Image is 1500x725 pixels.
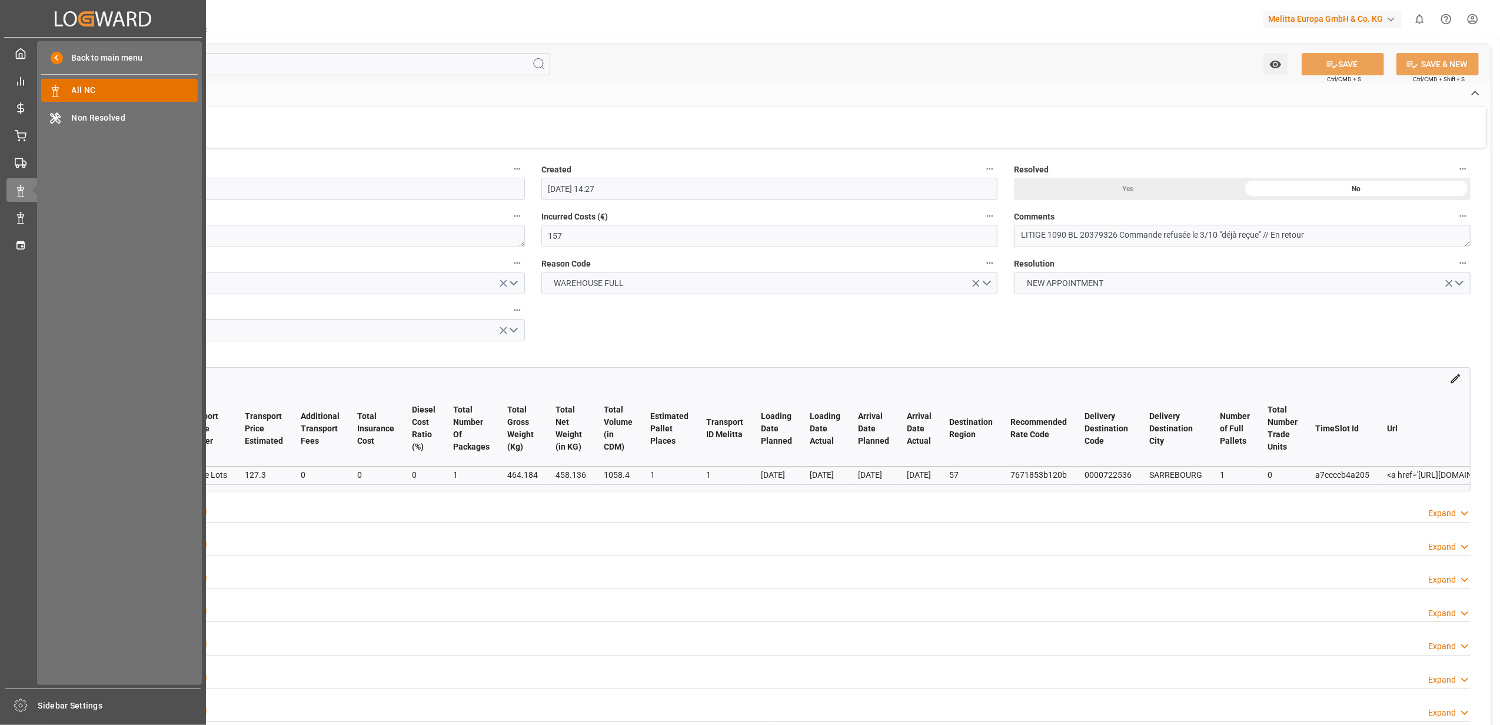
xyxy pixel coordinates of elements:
[1014,178,1242,200] div: Yes
[38,700,201,712] span: Sidebar Settings
[1014,225,1471,247] textarea: LITIGE 1090 BL 20379326 Commande refusée le 3/10 "déjà reçue" // En retour
[604,468,633,482] div: 1058.4
[1315,468,1369,482] div: a7ccccb4a205
[1406,6,1433,32] button: show 0 new notifications
[6,69,199,92] a: Control Tower
[301,468,340,482] div: 0
[68,225,525,247] textarea: 83be546ac9a9
[1263,8,1406,30] button: Melitta Europa GmbH & Co. KG
[761,468,792,482] div: [DATE]
[1259,391,1306,467] th: Total Number Trade Units
[1306,391,1378,467] th: TimeSlot Id
[752,391,801,467] th: Loading Date Planned
[697,391,752,467] th: Transport ID Melitta
[1428,674,1456,686] div: Expand
[412,468,435,482] div: 0
[1211,391,1259,467] th: Number of Full Pallets
[641,391,697,467] th: Estimated Pallet Places
[907,468,932,482] div: [DATE]
[1428,541,1456,553] div: Expand
[1076,391,1140,467] th: Delivery Destination Code
[547,391,595,467] th: Total Net Weight (in KG)
[810,468,840,482] div: [DATE]
[849,391,898,467] th: Arrival Date Planned
[1268,468,1298,482] div: 0
[1010,468,1067,482] div: 7671853b120b
[403,391,444,467] th: Diesel Cost Ratio (%)
[68,178,525,200] input: DD-MM-YYYY HH:MM
[6,151,199,174] a: Transport Management
[541,164,571,176] span: Created
[898,391,940,467] th: Arrival Date Actual
[510,161,525,177] button: Updated
[348,391,403,467] th: Total Insurance Cost
[1428,640,1456,653] div: Expand
[510,302,525,318] button: Cost Ownership
[541,178,998,200] input: DD-MM-YYYY HH:MM
[68,272,525,294] button: open menu
[1021,277,1109,290] span: NEW APPOINTMENT
[72,112,198,124] span: Non Resolved
[63,52,142,64] span: Back to main menu
[650,468,689,482] div: 1
[940,391,1002,467] th: Destination Region
[498,391,547,467] th: Total Gross Weight (Kg)
[1396,53,1479,75] button: SAVE & NEW
[1428,707,1456,719] div: Expand
[1302,53,1384,75] button: SAVE
[41,106,198,129] a: Non Resolved
[541,211,608,223] span: Incurred Costs (€)
[1455,161,1471,177] button: Resolved
[357,468,394,482] div: 0
[1455,255,1471,271] button: Resolution
[1014,164,1049,176] span: Resolved
[982,161,997,177] button: Created
[236,391,292,467] th: Transport Price Estimated
[1413,75,1465,84] span: Ctrl/CMD + Shift + S
[556,468,586,482] div: 458.136
[453,468,490,482] div: 1
[1002,391,1076,467] th: Recommended Rate Code
[949,468,993,482] div: 57
[548,277,630,290] span: WAREHOUSE FULL
[1428,574,1456,586] div: Expand
[1014,211,1055,223] span: Comments
[41,79,198,102] a: All NC
[1455,208,1471,224] button: Comments
[1428,507,1456,520] div: Expand
[1327,75,1361,84] span: Ctrl/CMD + S
[1149,468,1202,482] div: SARREBOURG
[1433,6,1459,32] button: Help Center
[6,206,199,229] a: Data Management
[1242,178,1471,200] div: No
[510,208,525,224] button: Transport ID Logward *
[6,124,199,147] a: Order Management
[507,468,538,482] div: 464.184
[1140,391,1211,467] th: Delivery Destination City
[858,468,889,482] div: [DATE]
[801,391,849,467] th: Loading Date Actual
[6,42,199,65] a: My Cockpit
[706,468,743,482] div: 1
[6,97,199,119] a: Rate Management
[982,208,997,224] button: Incurred Costs (€)
[510,255,525,271] button: Responsible Party
[292,391,348,467] th: Additional Transport Fees
[444,391,498,467] th: Total Number Of Packages
[541,258,591,270] span: Reason Code
[595,391,641,467] th: Total Volume (in CDM)
[1085,468,1132,482] div: 0000722536
[1014,258,1055,270] span: Resolution
[1428,607,1456,620] div: Expand
[982,255,997,271] button: Reason Code
[1263,53,1288,75] button: open menu
[72,84,198,97] span: All NC
[1014,272,1471,294] button: open menu
[1220,468,1250,482] div: 1
[245,468,283,482] div: 127.3
[541,272,998,294] button: open menu
[1263,11,1402,28] div: Melitta Europa GmbH & Co. KG
[68,319,525,341] button: open menu
[54,53,550,75] input: Search Fields
[6,233,199,256] a: Timeslot Management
